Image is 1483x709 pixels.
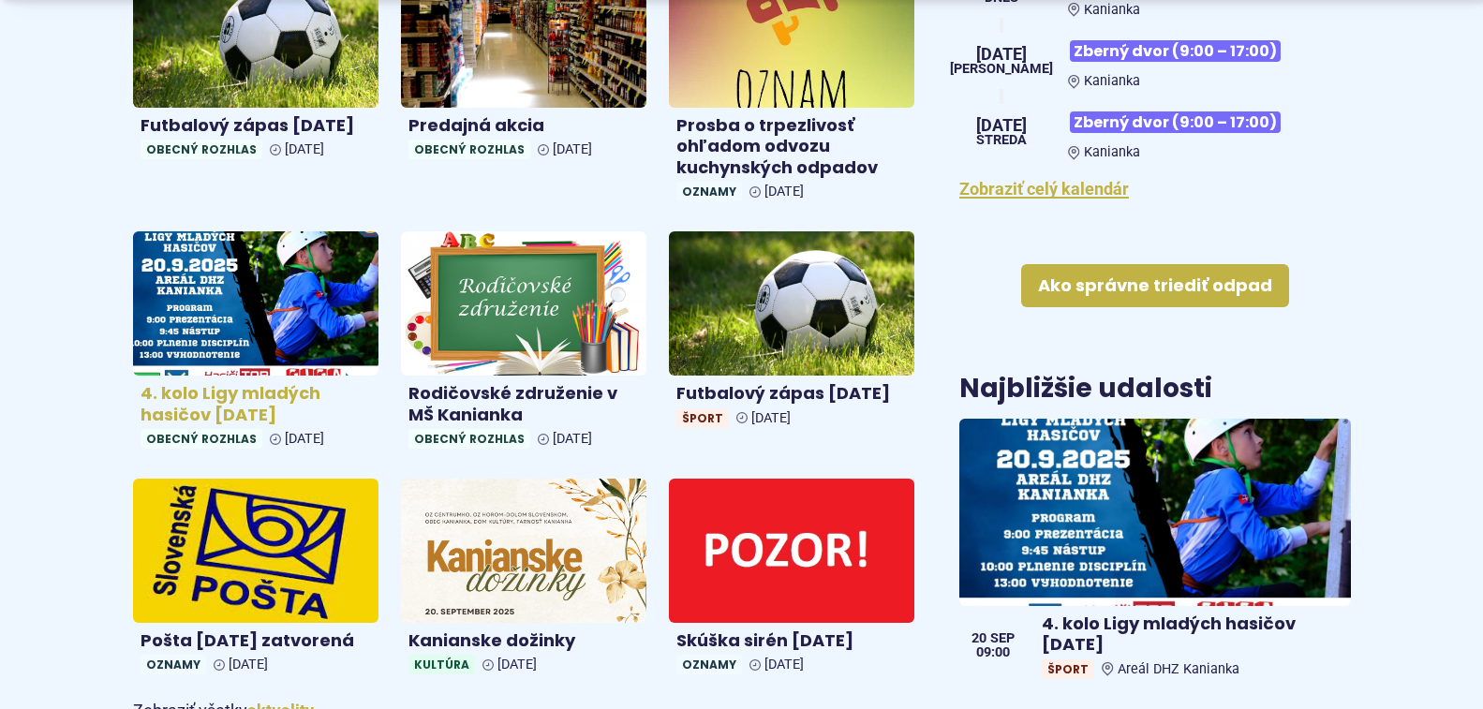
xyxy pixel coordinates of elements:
span: [DATE] [764,657,804,672]
span: Obecný rozhlas [141,140,262,159]
h3: Najbližšie udalosti [959,375,1212,404]
span: [PERSON_NAME] [950,63,1053,76]
h4: Kanianske dožinky [408,630,639,652]
a: Zberný dvor (9:00 – 17:00) Kanianka [DATE] [PERSON_NAME] [959,33,1350,89]
span: Areál DHZ Kanianka [1118,661,1239,677]
span: Šport [676,408,729,428]
span: Kanianka [1084,2,1140,18]
span: Oznamy [676,655,742,674]
h4: Futbalový zápas [DATE] [141,115,371,137]
span: Kanianka [1084,73,1140,89]
span: [DATE] [950,46,1053,63]
span: sep [990,632,1015,645]
a: Ako správne triediť odpad [1021,264,1289,307]
h4: Rodičovské združenie v MŠ Kanianka [408,383,639,425]
span: [DATE] [497,657,537,672]
span: [DATE] [751,410,791,426]
span: Kanianka [1084,144,1140,160]
a: Zobraziť celý kalendár [959,179,1129,199]
span: [DATE] [976,117,1027,134]
span: [DATE] [553,141,592,157]
span: Zberný dvor (9:00 – 17:00) [1070,40,1281,62]
h4: Pošta [DATE] zatvorená [141,630,371,652]
span: [DATE] [285,431,324,447]
h4: 4. kolo Ligy mladých hasičov [DATE] [1042,613,1342,656]
span: [DATE] [285,141,324,157]
a: 4. kolo Ligy mladých hasičov [DATE] Obecný rozhlas [DATE] [133,231,378,456]
h4: 4. kolo Ligy mladých hasičov [DATE] [141,383,371,425]
span: Obecný rozhlas [408,140,530,159]
a: 4. kolo Ligy mladých hasičov [DATE] ŠportAreál DHZ Kanianka 20 sep 09:00 [959,419,1350,687]
a: Rodičovské združenie v MŠ Kanianka Obecný rozhlas [DATE] [401,231,646,456]
a: Kanianske dožinky Kultúra [DATE] [401,479,646,682]
span: [DATE] [229,657,268,672]
span: Oznamy [141,655,206,674]
span: Kultúra [408,655,475,674]
a: Futbalový zápas [DATE] Šport [DATE] [669,231,914,435]
span: Zberný dvor (9:00 – 17:00) [1070,111,1281,133]
span: Oznamy [676,182,742,201]
h4: Skúška sirén [DATE] [676,630,907,652]
span: [DATE] [764,184,804,199]
a: Zberný dvor (9:00 – 17:00) Kanianka [DATE] streda [959,104,1350,160]
h4: Prosba o trpezlivosť ohľadom odvozu kuchynských odpadov [676,115,907,179]
span: [DATE] [553,431,592,447]
h4: Predajná akcia [408,115,639,137]
span: Obecný rozhlas [141,429,262,449]
h4: Futbalový zápas [DATE] [676,383,907,405]
span: streda [976,134,1027,147]
span: 20 [971,632,986,645]
a: Pošta [DATE] zatvorená Oznamy [DATE] [133,479,378,682]
span: 09:00 [971,646,1015,659]
span: Šport [1042,659,1094,679]
span: Obecný rozhlas [408,429,530,449]
a: Skúška sirén [DATE] Oznamy [DATE] [669,479,914,682]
